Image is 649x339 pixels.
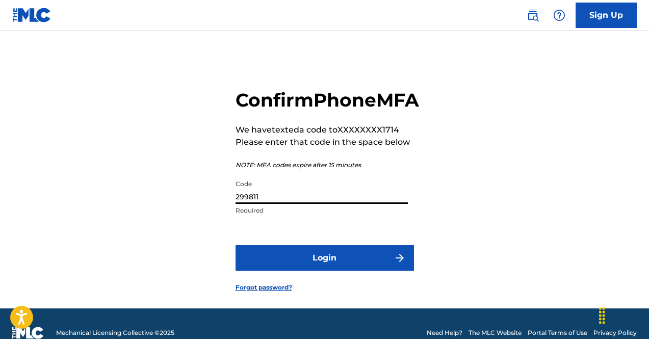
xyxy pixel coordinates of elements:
a: Public Search [523,5,543,25]
img: search [527,9,539,21]
iframe: Chat Widget [598,290,649,339]
div: Drag [594,300,610,331]
p: Required [236,206,408,215]
a: Sign Up [576,3,637,28]
p: Please enter that code in the space below [236,136,419,148]
p: We have texted a code to XXXXXXXX1714 [236,124,419,136]
a: Need Help? [427,328,462,337]
img: MLC Logo [12,8,51,22]
img: help [553,9,565,21]
img: logo [12,327,44,339]
span: Mechanical Licensing Collective © 2025 [56,328,174,337]
div: Help [549,5,569,25]
a: The MLC Website [469,328,522,337]
img: f7272a7cc735f4ea7f67.svg [394,252,406,264]
a: Portal Terms of Use [528,328,587,337]
p: NOTE: MFA codes expire after 15 minutes [236,161,419,170]
a: Forgot password? [236,283,292,292]
a: Privacy Policy [593,328,637,337]
h2: Confirm Phone MFA [236,89,419,112]
button: Login [236,245,414,271]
